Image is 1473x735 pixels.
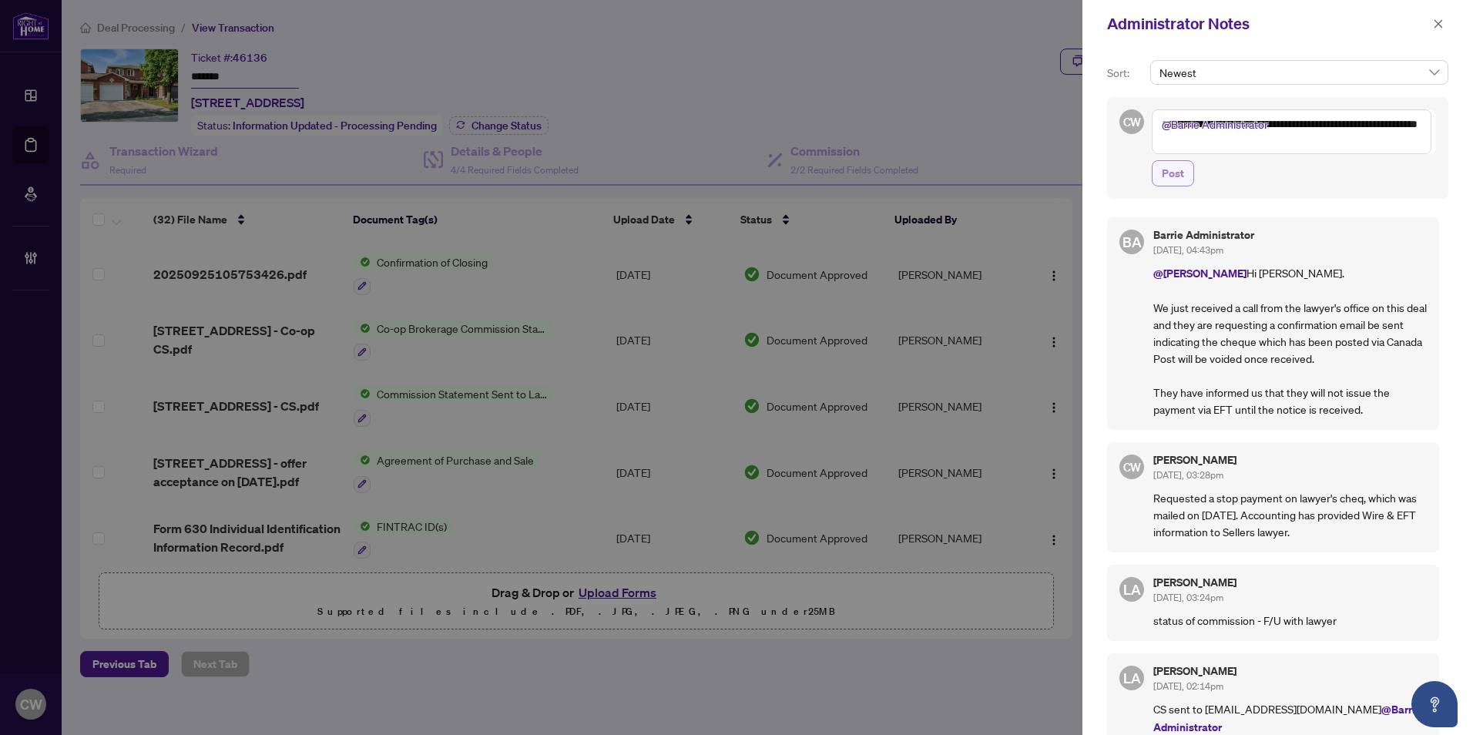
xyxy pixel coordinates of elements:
[1153,244,1223,256] span: [DATE], 04:43pm
[1153,230,1427,240] h5: Barrie Administrator
[1152,160,1194,186] button: Post
[1107,12,1428,35] div: Administrator Notes
[1162,161,1184,186] span: Post
[1122,458,1141,475] span: CW
[1153,489,1427,540] p: Requested a stop payment on lawyer's cheq, which was mailed on [DATE]. Accounting has provided Wi...
[1153,666,1427,676] h5: [PERSON_NAME]
[1123,579,1141,600] span: LA
[1123,667,1141,689] span: LA
[1153,592,1223,603] span: [DATE], 03:24pm
[1122,231,1142,253] span: BA
[1153,266,1247,280] span: @[PERSON_NAME]
[1153,612,1427,629] p: status of commission - F/U with lawyer
[1411,681,1458,727] button: Open asap
[1159,61,1439,84] span: Newest
[1153,455,1427,465] h5: [PERSON_NAME]
[1153,469,1223,481] span: [DATE], 03:28pm
[1153,577,1427,588] h5: [PERSON_NAME]
[1122,112,1141,130] span: CW
[1107,65,1144,82] p: Sort:
[1433,18,1444,29] span: close
[1153,264,1427,418] p: Hi [PERSON_NAME]. We just received a call from the lawyer's office on this deal and they are requ...
[1153,680,1223,692] span: [DATE], 02:14pm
